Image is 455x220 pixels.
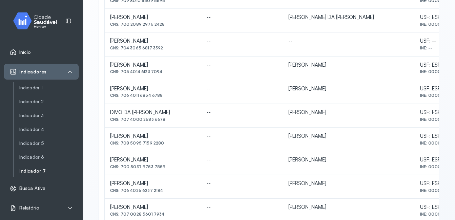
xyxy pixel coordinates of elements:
[288,38,409,44] div: --
[288,14,409,21] div: [PERSON_NAME] DA [PERSON_NAME]
[288,86,409,92] div: [PERSON_NAME]
[288,180,409,187] div: [PERSON_NAME]
[110,14,196,21] div: [PERSON_NAME]
[110,180,196,187] div: [PERSON_NAME]
[19,113,79,118] a: Indicador 3
[19,84,79,92] a: Indicador 1
[110,188,196,193] div: CNS: 706 4026 6237 2184
[207,157,277,163] div: --
[19,85,79,91] a: Indicador 1
[19,140,79,146] a: Indicador 5
[207,204,277,211] div: --
[110,117,196,122] div: CNS: 707 4000 2683 6678
[207,133,277,139] div: --
[110,164,196,169] div: CNS: 700 5037 9753 7859
[207,62,277,68] div: --
[19,185,45,191] span: Busca Ativa
[110,69,196,74] div: CNS: 705 4014 6123 7094
[207,180,277,187] div: --
[288,109,409,116] div: [PERSON_NAME]
[19,168,79,174] a: Indicador 7
[10,49,73,56] a: Início
[207,109,277,116] div: --
[110,38,196,44] div: [PERSON_NAME]
[7,11,68,31] img: monitor.svg
[19,127,79,132] a: Indicador 4
[110,93,196,98] div: CNS: 706 4011 6854 6788
[110,86,196,92] div: [PERSON_NAME]
[288,204,409,211] div: [PERSON_NAME]
[110,46,196,50] div: CNS: 704 3065 6817 3392
[19,139,79,148] a: Indicador 5
[207,14,277,21] div: --
[19,99,79,105] a: Indicador 2
[19,49,31,55] span: Início
[288,62,409,68] div: [PERSON_NAME]
[19,153,79,161] a: Indicador 6
[19,111,79,120] a: Indicador 3
[110,109,196,116] div: DIVO DA [PERSON_NAME]
[10,185,73,192] a: Busca Ativa
[110,133,196,139] div: [PERSON_NAME]
[207,86,277,92] div: --
[110,62,196,68] div: [PERSON_NAME]
[110,212,196,217] div: CNS: 707 0028 5601 7934
[110,157,196,163] div: [PERSON_NAME]
[207,38,277,44] div: --
[288,133,409,139] div: [PERSON_NAME]
[19,205,39,211] span: Relatório
[19,167,79,175] a: Indicador 7
[19,97,79,106] a: Indicador 2
[110,141,196,146] div: CNS: 708 5095 7159 2280
[110,22,196,27] div: CNS: 700 2089 2976 2428
[19,125,79,134] a: Indicador 4
[288,157,409,163] div: [PERSON_NAME]
[110,204,196,211] div: [PERSON_NAME]
[19,69,46,75] span: Indicadores
[19,154,79,160] a: Indicador 6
